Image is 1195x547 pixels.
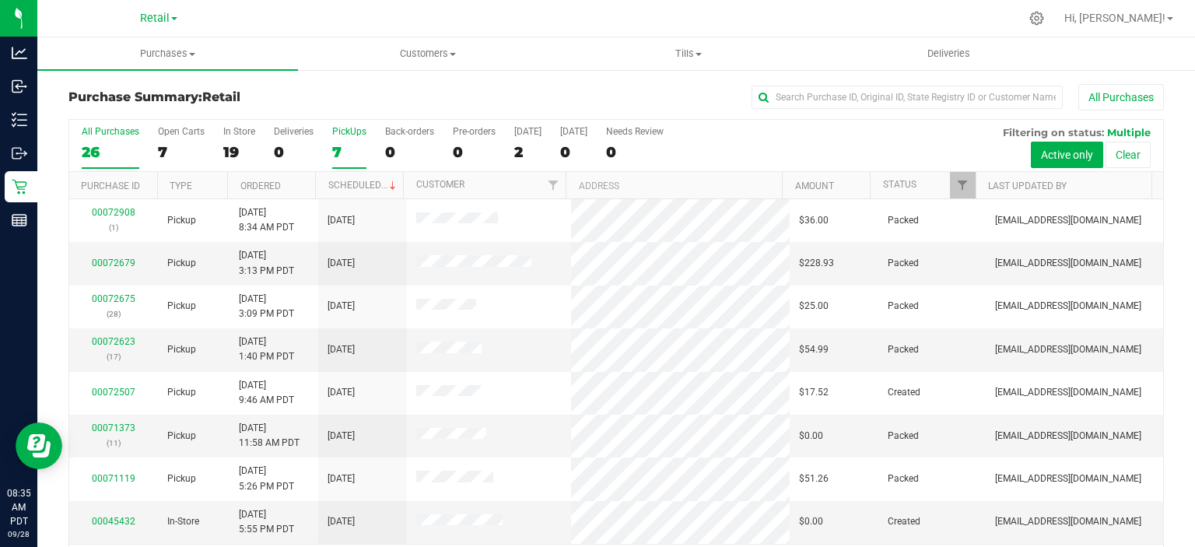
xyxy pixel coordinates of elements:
iframe: Resource center [16,423,62,469]
inline-svg: Analytics [12,45,27,61]
div: 26 [82,143,139,161]
span: Retail [140,12,170,25]
span: [DATE] 1:40 PM PDT [239,335,294,364]
span: [DATE] 5:26 PM PDT [239,464,294,493]
div: Back-orders [385,126,434,137]
span: In-Store [167,514,199,529]
div: [DATE] [560,126,587,137]
span: Retail [202,89,240,104]
a: Tills [559,37,819,70]
inline-svg: Retail [12,179,27,195]
span: Tills [559,47,818,61]
inline-svg: Reports [12,212,27,228]
div: Needs Review [606,126,664,137]
span: Packed [888,299,919,314]
div: PickUps [332,126,366,137]
a: Customer [416,179,464,190]
p: (1) [79,220,149,235]
span: $0.00 [799,429,823,444]
span: [DATE] [328,256,355,271]
div: Manage settings [1027,11,1046,26]
a: Type [170,181,192,191]
a: Scheduled [328,180,399,191]
p: 09/28 [7,528,30,540]
span: Pickup [167,472,196,486]
div: Deliveries [274,126,314,137]
span: [DATE] [328,213,355,228]
div: [DATE] [514,126,541,137]
button: Clear [1106,142,1151,168]
a: Amount [795,181,834,191]
span: $228.93 [799,256,834,271]
span: Pickup [167,385,196,400]
a: 00071373 [92,423,135,433]
a: Filter [540,172,566,198]
div: 0 [385,143,434,161]
span: Packed [888,429,919,444]
a: Deliveries [818,37,1079,70]
span: Pickup [167,342,196,357]
button: Active only [1031,142,1103,168]
a: Last Updated By [988,181,1067,191]
span: Hi, [PERSON_NAME]! [1064,12,1165,24]
span: [EMAIL_ADDRESS][DOMAIN_NAME] [995,385,1141,400]
span: [EMAIL_ADDRESS][DOMAIN_NAME] [995,429,1141,444]
span: [DATE] [328,472,355,486]
a: Filter [950,172,976,198]
input: Search Purchase ID, Original ID, State Registry ID or Customer Name... [752,86,1063,109]
div: 0 [560,143,587,161]
a: 00045432 [92,516,135,527]
span: [DATE] 3:13 PM PDT [239,248,294,278]
a: 00072623 [92,336,135,347]
span: $17.52 [799,385,829,400]
span: [EMAIL_ADDRESS][DOMAIN_NAME] [995,213,1141,228]
span: Pickup [167,429,196,444]
div: 0 [274,143,314,161]
span: $25.00 [799,299,829,314]
div: 7 [332,143,366,161]
span: [EMAIL_ADDRESS][DOMAIN_NAME] [995,472,1141,486]
a: Ordered [240,181,281,191]
div: In Store [223,126,255,137]
span: [DATE] [328,429,355,444]
span: Packed [888,472,919,486]
span: [DATE] [328,299,355,314]
span: [DATE] 9:46 AM PDT [239,378,294,408]
span: Customers [299,47,558,61]
div: 19 [223,143,255,161]
div: Open Carts [158,126,205,137]
span: Created [888,514,920,529]
th: Address [566,172,782,199]
h3: Purchase Summary: [68,90,433,104]
span: [EMAIL_ADDRESS][DOMAIN_NAME] [995,299,1141,314]
a: 00072507 [92,387,135,398]
button: All Purchases [1078,84,1164,110]
span: [DATE] 5:55 PM PDT [239,507,294,537]
span: [DATE] 8:34 AM PDT [239,205,294,235]
div: All Purchases [82,126,139,137]
span: Packed [888,342,919,357]
span: $36.00 [799,213,829,228]
span: [EMAIL_ADDRESS][DOMAIN_NAME] [995,342,1141,357]
span: Pickup [167,256,196,271]
span: $51.26 [799,472,829,486]
span: Packed [888,213,919,228]
div: Pre-orders [453,126,496,137]
a: 00072679 [92,258,135,268]
span: [DATE] [328,342,355,357]
span: [DATE] [328,514,355,529]
div: 0 [606,143,664,161]
inline-svg: Inventory [12,112,27,128]
a: 00071119 [92,473,135,484]
span: $54.99 [799,342,829,357]
inline-svg: Inbound [12,79,27,94]
span: [DATE] [328,385,355,400]
a: Status [883,179,916,190]
p: (28) [79,307,149,321]
span: Pickup [167,299,196,314]
span: Packed [888,256,919,271]
inline-svg: Outbound [12,146,27,161]
div: 7 [158,143,205,161]
span: Purchases [37,47,298,61]
a: 00072675 [92,293,135,304]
